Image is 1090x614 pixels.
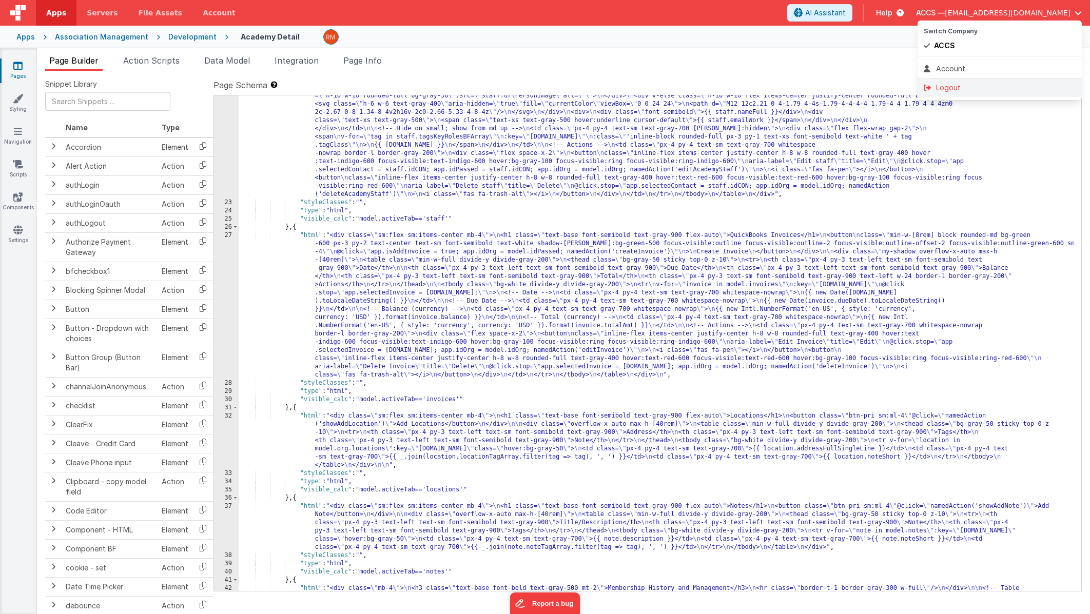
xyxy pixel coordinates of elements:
span: ACCS [934,41,955,51]
div: Logout [924,83,1076,93]
div: Account [924,64,1076,74]
div: Options [918,21,1082,100]
iframe: Marker.io feedback button [510,592,580,614]
h5: Switch Company [924,28,1076,34]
